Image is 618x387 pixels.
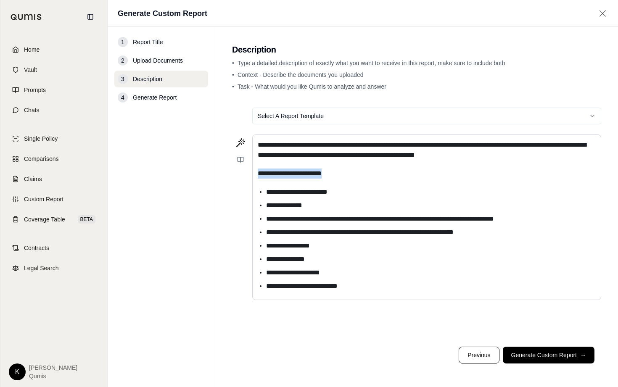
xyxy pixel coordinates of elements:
[133,75,162,83] span: Description
[118,37,128,47] div: 1
[5,239,102,257] a: Contracts
[118,74,128,84] div: 3
[9,363,26,380] div: K
[133,56,183,65] span: Upload Documents
[232,44,601,55] h2: Description
[84,10,97,24] button: Collapse sidebar
[5,40,102,59] a: Home
[24,195,63,203] span: Custom Report
[5,190,102,208] a: Custom Report
[238,60,505,66] span: Type a detailed description of exactly what you want to receive in this report, make sure to incl...
[24,155,58,163] span: Comparisons
[24,66,37,74] span: Vault
[459,347,499,363] button: Previous
[5,150,102,168] a: Comparisons
[5,61,102,79] a: Vault
[24,175,42,183] span: Claims
[24,106,40,114] span: Chats
[232,60,234,66] span: •
[5,259,102,277] a: Legal Search
[24,264,59,272] span: Legal Search
[29,372,77,380] span: Qumis
[118,8,207,19] h1: Generate Custom Report
[5,170,102,188] a: Claims
[5,210,102,229] a: Coverage TableBETA
[29,363,77,372] span: [PERSON_NAME]
[580,351,586,359] span: →
[24,45,40,54] span: Home
[253,135,601,300] div: editable markdown
[24,86,46,94] span: Prompts
[5,101,102,119] a: Chats
[133,38,163,46] span: Report Title
[232,83,234,90] span: •
[232,71,234,78] span: •
[133,93,177,102] span: Generate Report
[24,244,49,252] span: Contracts
[238,83,386,90] span: Task - What would you like Qumis to analyze and answer
[24,215,65,224] span: Coverage Table
[118,55,128,66] div: 2
[5,129,102,148] a: Single Policy
[24,134,58,143] span: Single Policy
[11,14,42,20] img: Qumis Logo
[118,92,128,103] div: 4
[503,347,594,363] button: Generate Custom Report→
[5,81,102,99] a: Prompts
[238,71,364,78] span: Context - Describe the documents you uploaded
[78,215,95,224] span: BETA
